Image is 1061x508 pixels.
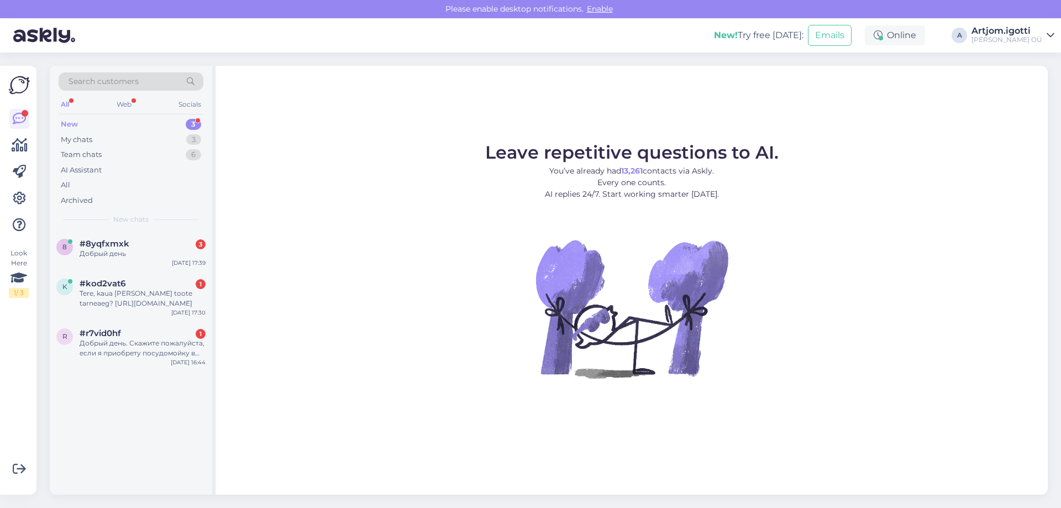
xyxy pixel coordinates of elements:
div: Добрый день [80,249,206,259]
span: New chats [113,214,149,224]
div: 1 [196,329,206,339]
div: Web [114,97,134,112]
a: Artjom.igotti[PERSON_NAME] OÜ [971,27,1054,44]
div: Team chats [61,149,102,160]
div: All [61,180,70,191]
div: 1 / 3 [9,288,29,298]
b: New! [714,30,738,40]
div: [DATE] 17:30 [171,308,206,317]
div: Online [865,25,925,45]
span: #r7vid0hf [80,328,121,338]
div: 3 [196,239,206,249]
div: [DATE] 17:39 [172,259,206,267]
div: 3 [186,134,201,145]
span: Enable [584,4,616,14]
div: [PERSON_NAME] OÜ [971,35,1042,44]
span: r [62,332,67,341]
b: 13,261 [621,166,643,176]
span: #kod2vat6 [80,279,125,289]
div: Look Here [9,248,29,298]
button: Emails [808,25,852,46]
div: All [59,97,71,112]
div: AI Assistant [61,165,102,176]
img: No Chat active [532,209,731,408]
div: Добрый день. Скажите пожалуйста, если я приобрету посудомойку в магазине, сможет ли кто-нибудь по... [80,338,206,358]
span: Leave repetitive questions to AI. [485,142,779,163]
span: Search customers [69,76,139,87]
div: My chats [61,134,92,145]
div: 3 [186,119,201,130]
div: Artjom.igotti [971,27,1042,35]
span: k [62,282,67,291]
span: 8 [62,243,67,251]
div: 1 [196,279,206,289]
img: Askly Logo [9,75,30,96]
div: Socials [176,97,203,112]
div: New [61,119,78,130]
div: Tere, kaua [PERSON_NAME] toote tarneaeg? [URL][DOMAIN_NAME] [80,289,206,308]
div: Try free [DATE]: [714,29,803,42]
span: #8yqfxmxk [80,239,129,249]
div: Archived [61,195,93,206]
div: 6 [186,149,201,160]
div: [DATE] 16:44 [171,358,206,366]
p: You’ve already had contacts via Askly. Every one counts. AI replies 24/7. Start working smarter [... [485,165,779,200]
div: A [952,28,967,43]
